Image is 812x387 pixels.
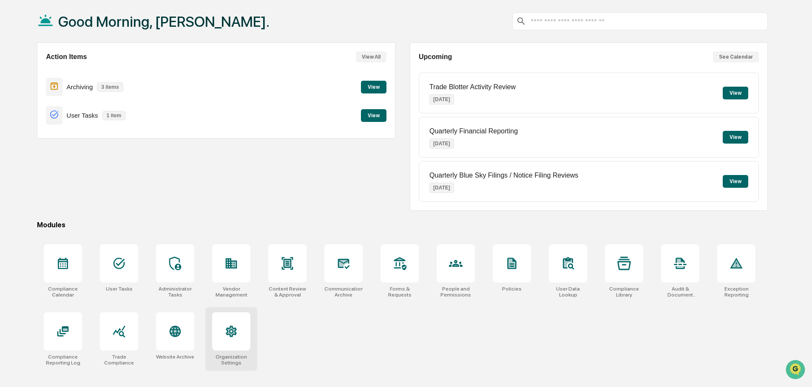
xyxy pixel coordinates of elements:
p: How can we help? [9,18,155,31]
p: 3 items [97,82,123,92]
a: Powered byPylon [60,144,103,150]
div: Vendor Management [212,286,250,298]
a: View [361,111,386,119]
div: 🔎 [9,124,15,131]
div: We're available if you need us! [29,73,108,80]
iframe: Open customer support [785,359,808,382]
div: Content Review & Approval [268,286,307,298]
div: Compliance Reporting Log [44,354,82,366]
p: 1 item [102,111,126,120]
img: 1746055101610-c473b297-6a78-478c-a979-82029cc54cd1 [9,65,24,80]
div: User Data Lookup [549,286,587,298]
div: Compliance Calendar [44,286,82,298]
div: Modules [37,221,768,229]
button: Start new chat [145,68,155,78]
div: Compliance Library [605,286,643,298]
p: Quarterly Blue Sky Filings / Notice Filing Reviews [429,172,578,179]
div: User Tasks [106,286,133,292]
p: Archiving [67,83,93,90]
div: Start new chat [29,65,139,73]
div: Forms & Requests [380,286,419,298]
p: Quarterly Financial Reporting [429,127,518,135]
div: Trade Compliance [100,354,138,366]
p: [DATE] [429,138,454,149]
div: Policies [502,286,522,292]
a: 🔎Data Lookup [5,120,57,135]
div: 🗄️ [62,108,68,115]
button: View All [356,51,386,62]
span: Attestations [70,107,105,116]
div: Administrator Tasks [156,286,194,298]
button: See Calendar [713,51,759,62]
span: Pylon [85,144,103,150]
span: Data Lookup [17,123,54,132]
a: 🖐️Preclearance [5,104,58,119]
div: People and Permissions [437,286,475,298]
button: View [723,87,748,99]
h1: Good Morning, [PERSON_NAME]. [58,13,270,30]
p: Trade Blotter Activity Review [429,83,516,91]
span: Preclearance [17,107,55,116]
div: Website Archive [156,354,194,360]
div: Organization Settings [212,354,250,366]
div: Audit & Document Logs [661,286,699,298]
h2: Upcoming [419,53,452,61]
div: Communications Archive [324,286,363,298]
a: 🗄️Attestations [58,104,109,119]
a: View [361,82,386,90]
button: View [361,109,386,122]
div: Exception Reporting [717,286,755,298]
p: [DATE] [429,183,454,193]
button: View [723,175,748,188]
div: 🖐️ [9,108,15,115]
p: [DATE] [429,94,454,105]
h2: Action Items [46,53,87,61]
button: View [723,131,748,144]
button: View [361,81,386,93]
p: User Tasks [67,112,98,119]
